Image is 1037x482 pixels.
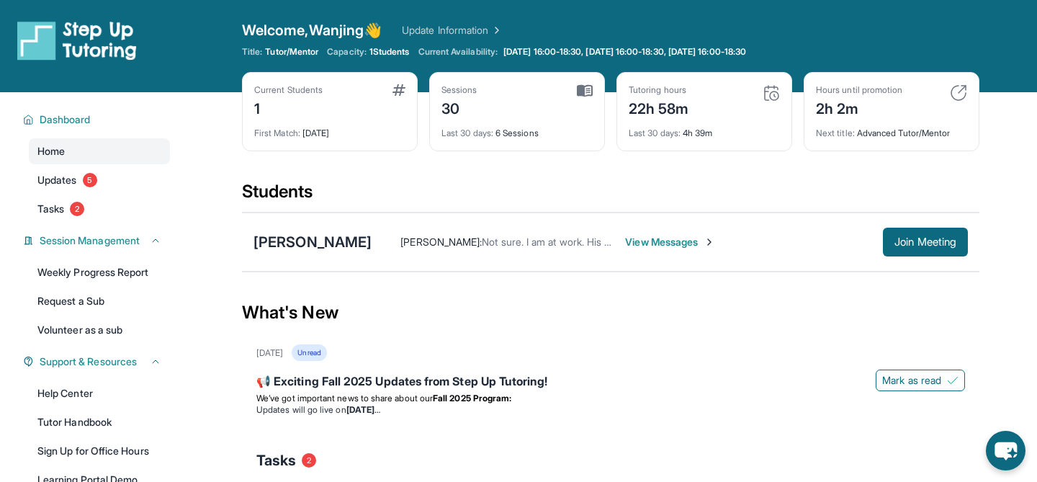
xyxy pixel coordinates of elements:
span: 2 [302,453,316,468]
span: Last 30 days : [629,128,681,138]
span: Tasks [256,450,296,470]
span: 5 [83,173,97,187]
strong: Fall 2025 Program: [433,393,511,403]
div: 22h 58m [629,96,689,119]
a: Updates5 [29,167,170,193]
span: Support & Resources [40,354,137,369]
span: Mark as read [882,373,941,388]
a: Help Center [29,380,170,406]
div: Current Students [254,84,323,96]
button: Support & Resources [34,354,161,369]
a: Home [29,138,170,164]
span: Dashboard [40,112,91,127]
span: [PERSON_NAME] : [400,236,482,248]
span: Next title : [816,128,855,138]
span: Capacity: [327,46,367,58]
span: [DATE] 16:00-18:30, [DATE] 16:00-18:30, [DATE] 16:00-18:30 [503,46,746,58]
img: card [763,84,780,102]
a: Volunteer as a sub [29,317,170,343]
button: Session Management [34,233,161,248]
button: chat-button [986,431,1025,470]
div: Sessions [441,84,477,96]
div: 2h 2m [816,96,902,119]
div: Students [242,180,979,212]
span: Current Availability: [418,46,498,58]
img: card [392,84,405,96]
img: Chevron-Right [704,236,715,248]
div: 6 Sessions [441,119,593,139]
button: Mark as read [876,370,965,391]
img: Mark as read [947,375,959,386]
img: logo [17,20,137,61]
div: 30 [441,96,477,119]
span: Tasks [37,202,64,216]
div: [DATE] [256,347,283,359]
div: [PERSON_NAME] [253,232,372,252]
span: First Match : [254,128,300,138]
a: Tutor Handbook [29,409,170,435]
a: [DATE] 16:00-18:30, [DATE] 16:00-18:30, [DATE] 16:00-18:30 [500,46,749,58]
img: Chevron Right [488,23,503,37]
span: Session Management [40,233,140,248]
img: card [950,84,967,102]
div: 📢 Exciting Fall 2025 Updates from Step Up Tutoring! [256,372,965,393]
span: Updates [37,173,77,187]
div: 1 [254,96,323,119]
span: 2 [70,202,84,216]
div: Unread [292,344,326,361]
span: Not sure. I am at work. His dad is helping him trouble shoot. [482,236,753,248]
div: What's New [242,281,979,344]
a: Sign Up for Office Hours [29,438,170,464]
button: Join Meeting [883,228,968,256]
a: Request a Sub [29,288,170,314]
li: Updates will go live on [256,404,965,416]
span: We’ve got important news to share about our [256,393,433,403]
span: Title: [242,46,262,58]
a: Weekly Progress Report [29,259,170,285]
a: Update Information [402,23,503,37]
span: View Messages [625,235,715,249]
a: Tasks2 [29,196,170,222]
div: Advanced Tutor/Mentor [816,119,967,139]
span: Home [37,144,65,159]
div: 4h 39m [629,119,780,139]
span: Join Meeting [894,238,956,246]
button: Dashboard [34,112,161,127]
div: Hours until promotion [816,84,902,96]
span: Welcome, Wanjing 👋 [242,20,382,40]
div: [DATE] [254,119,405,139]
strong: [DATE] [346,404,380,415]
div: Tutoring hours [629,84,689,96]
span: Tutor/Mentor [265,46,318,58]
img: card [577,84,593,97]
span: Last 30 days : [441,128,493,138]
span: 1 Students [369,46,410,58]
